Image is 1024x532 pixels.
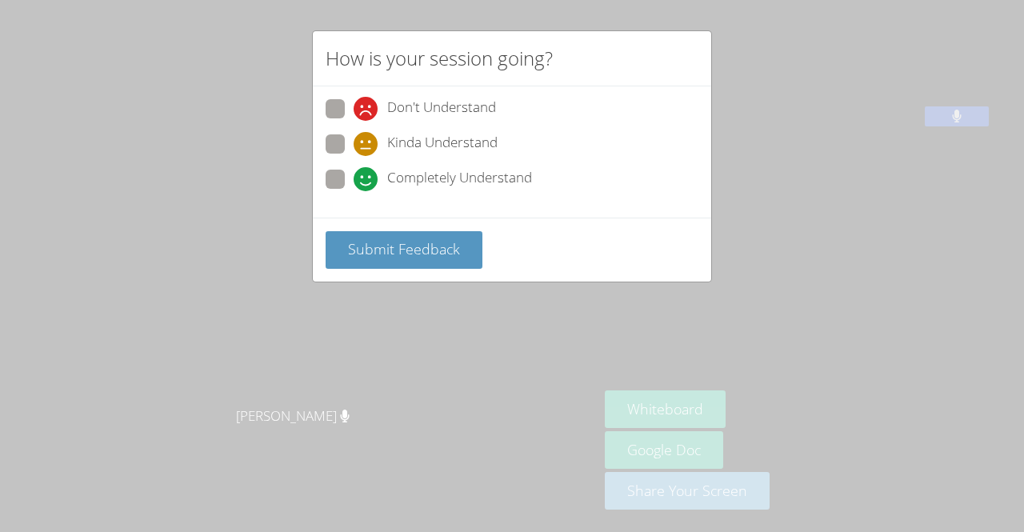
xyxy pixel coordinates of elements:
span: Don't Understand [387,97,496,121]
button: Submit Feedback [326,231,482,269]
h2: How is your session going? [326,44,553,73]
span: Kinda Understand [387,132,498,156]
span: Submit Feedback [348,239,460,258]
span: Completely Understand [387,167,532,191]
